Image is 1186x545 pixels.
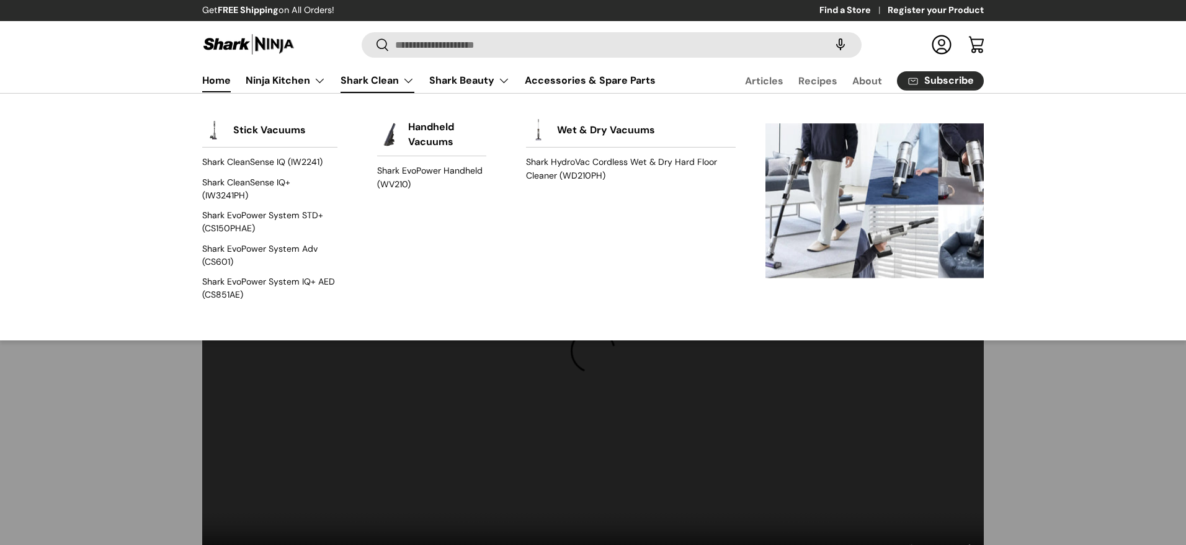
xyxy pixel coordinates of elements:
a: Home [202,68,231,92]
a: About [852,69,882,93]
a: Shark Beauty [429,68,510,93]
speech-search-button: Search by voice [821,31,860,58]
summary: Shark Clean [333,68,422,93]
nav: Primary [202,68,656,93]
a: Subscribe [897,71,984,91]
nav: Secondary [715,68,984,93]
img: Shark Ninja Philippines [202,32,295,56]
summary: Ninja Kitchen [238,68,333,93]
summary: Shark Beauty [422,68,517,93]
a: Recipes [798,69,837,93]
a: Accessories & Spare Parts [525,68,656,92]
a: Find a Store [819,4,888,17]
a: Shark Clean [341,68,414,93]
span: Subscribe [924,76,974,86]
a: Register your Product [888,4,984,17]
strong: FREE Shipping [218,4,279,16]
a: Ninja Kitchen [246,68,326,93]
a: Articles [745,69,783,93]
p: Get on All Orders! [202,4,334,17]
